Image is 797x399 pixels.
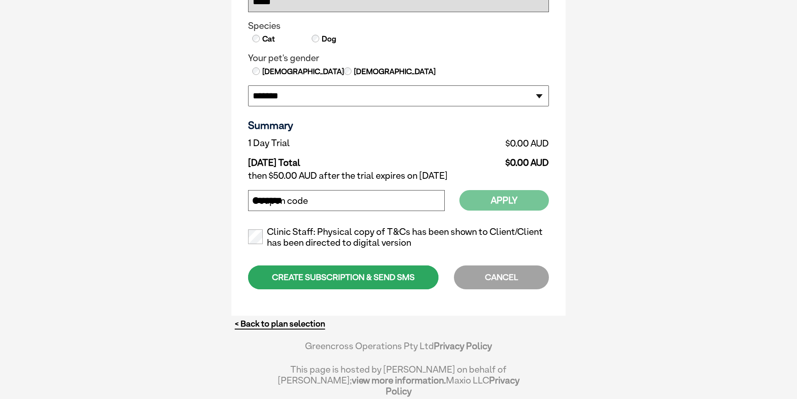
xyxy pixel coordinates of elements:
input: Clinic Staff: Physical copy of T&Cs has been shown to Client/Client has been directed to digital ... [248,229,263,244]
a: Privacy Policy [434,340,492,351]
div: Greencross Operations Pty Ltd [277,340,520,360]
td: $0.00 AUD [412,136,549,151]
div: CREATE SUBSCRIPTION & SEND SMS [248,265,438,289]
a: view more information. [352,375,446,386]
td: [DATE] Total [248,151,412,168]
td: 1 Day Trial [248,136,412,151]
label: Clinic Staff: Physical copy of T&Cs has been shown to Client/Client has been directed to digital ... [248,227,549,248]
div: CANCEL [454,265,549,289]
legend: Species [248,21,549,31]
label: Coupon code [252,196,308,206]
button: Apply [459,190,549,211]
td: $0.00 AUD [412,151,549,168]
legend: Your pet's gender [248,53,549,64]
td: then $50.00 AUD after the trial expires on [DATE] [248,168,549,183]
h3: Summary [248,119,549,131]
a: Privacy Policy [386,375,520,396]
div: This page is hosted by [PERSON_NAME] on behalf of [PERSON_NAME]; Maxio LLC [277,360,520,396]
a: < Back to plan selection [235,319,325,329]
